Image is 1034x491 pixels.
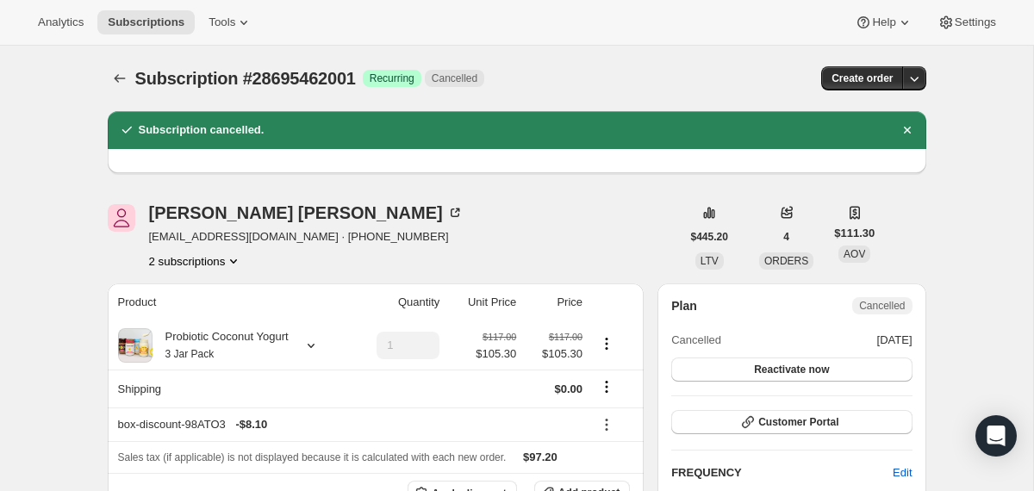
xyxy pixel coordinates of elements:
button: Help [844,10,923,34]
th: Shipping [108,370,350,407]
span: $0.00 [554,382,582,395]
span: $105.30 [526,345,582,363]
span: Subscriptions [108,16,184,29]
button: Shipping actions [593,377,620,396]
span: 4 [783,230,789,244]
small: $117.00 [483,332,516,342]
th: Price [521,283,588,321]
button: Reactivate now [671,357,912,382]
span: LTV [701,255,719,267]
button: Product actions [149,252,243,270]
span: Tools [209,16,235,29]
span: Subscription #28695462001 [135,69,356,88]
span: Sales tax (if applicable) is not displayed because it is calculated with each new order. [118,451,507,463]
span: Edit [893,464,912,482]
small: 3 Jar Pack [165,348,215,360]
span: Create order [832,71,893,85]
span: Analytics [38,16,84,29]
span: $445.20 [691,230,728,244]
span: $97.20 [523,451,557,463]
span: AOV [844,248,865,260]
div: Open Intercom Messenger [975,415,1017,457]
button: Dismiss notification [895,118,919,142]
button: Analytics [28,10,94,34]
th: Quantity [350,283,445,321]
span: Customer Portal [758,415,838,429]
span: Cancelled [859,299,905,313]
span: [DATE] [877,332,913,349]
span: Settings [955,16,996,29]
img: product img [118,328,153,363]
span: Recurring [370,71,414,85]
button: Edit [882,459,922,487]
button: Tools [198,10,263,34]
h2: FREQUENCY [671,464,893,482]
span: Reactivate now [754,363,829,376]
span: $111.30 [834,225,875,242]
button: Customer Portal [671,410,912,434]
div: [PERSON_NAME] [PERSON_NAME] [149,204,464,221]
span: ORDERS [764,255,808,267]
button: Subscriptions [97,10,195,34]
span: Help [872,16,895,29]
button: 4 [773,225,800,249]
span: Cancelled [432,71,477,85]
th: Product [108,283,350,321]
span: - $8.10 [235,416,267,433]
button: Subscriptions [108,66,132,90]
small: $117.00 [549,332,582,342]
span: [EMAIL_ADDRESS][DOMAIN_NAME] · [PHONE_NUMBER] [149,228,464,245]
button: $445.20 [681,225,738,249]
button: Create order [821,66,903,90]
span: Emily McCracken [108,204,135,232]
h2: Plan [671,297,697,314]
span: Cancelled [671,332,721,349]
span: $105.30 [476,345,516,363]
button: Settings [927,10,1006,34]
div: box-discount-98ATO3 [118,416,583,433]
th: Unit Price [445,283,521,321]
div: Probiotic Coconut Yogurt [153,328,289,363]
button: Product actions [593,334,620,353]
h2: Subscription cancelled. [139,121,265,139]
